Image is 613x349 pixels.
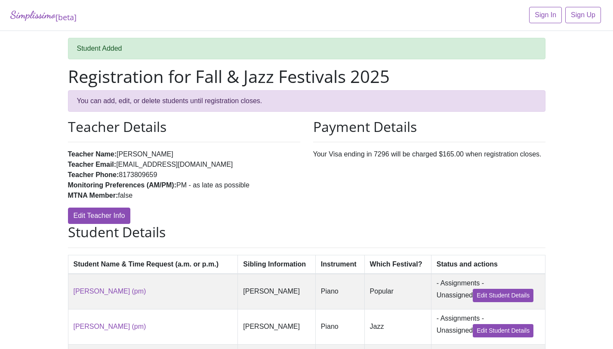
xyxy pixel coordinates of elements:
[238,274,315,309] td: [PERSON_NAME]
[68,149,300,159] li: [PERSON_NAME]
[431,309,545,344] td: - Assignments - Unassigned
[364,274,431,309] td: Popular
[315,255,364,274] th: Instrument
[68,192,118,199] strong: MTNA Member:
[565,7,601,23] a: Sign Up
[74,288,146,295] a: [PERSON_NAME] (pm)
[238,255,315,274] th: Sibling Information
[431,255,545,274] th: Status and actions
[74,323,146,330] a: [PERSON_NAME] (pm)
[68,190,300,201] li: false
[68,208,131,224] a: Edit Teacher Info
[364,255,431,274] th: Which Festival?
[68,161,117,168] strong: Teacher Email:
[68,150,117,158] strong: Teacher Name:
[55,12,77,22] sub: [beta]
[68,90,545,112] div: You can add, edit, or delete students until registration closes.
[364,309,431,344] td: Jazz
[307,119,552,224] div: Your Visa ending in 7296 will be charged $165.00 when registration closes.
[68,119,300,135] h2: Teacher Details
[473,324,533,337] a: Edit Student Details
[68,181,176,189] strong: Monitoring Preferences (AM/PM):
[68,180,300,190] li: PM - as late as possible
[68,171,119,178] strong: Teacher Phone:
[68,66,545,87] h1: Registration for Fall & Jazz Festivals 2025
[315,274,364,309] td: Piano
[431,274,545,309] td: - Assignments - Unassigned
[473,289,533,302] a: Edit Student Details
[68,224,545,240] h2: Student Details
[68,170,300,180] li: 8173809659
[529,7,562,23] a: Sign In
[313,119,545,135] h2: Payment Details
[315,309,364,344] td: Piano
[10,7,77,24] a: Simplissimo[beta]
[238,309,315,344] td: [PERSON_NAME]
[68,38,545,59] div: Student Added
[68,159,300,170] li: [EMAIL_ADDRESS][DOMAIN_NAME]
[68,255,238,274] th: Student Name & Time Request (a.m. or p.m.)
